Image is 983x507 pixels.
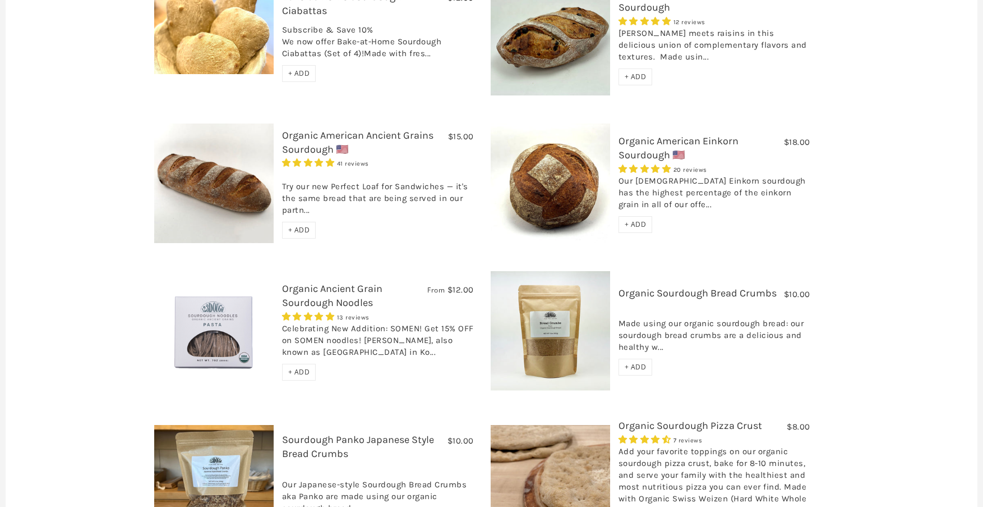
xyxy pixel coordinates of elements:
a: Organic Ancient Grain Sourdough Noodles [282,282,382,309]
a: Organic Sourdough Bread Crumbs [619,287,777,299]
span: + ADD [625,362,647,372]
span: $10.00 [784,289,810,299]
span: + ADD [288,68,310,78]
div: Our [DEMOGRAPHIC_DATA] Einkorn sourdough has the highest percentage of the einkorn grain in all o... [619,175,810,216]
a: Organic American Einkorn Sourdough 🇺🇸 [619,135,739,161]
span: $10.00 [447,436,474,446]
a: Sourdough Panko Japanese Style Bread Crumbs [282,433,434,460]
span: $12.00 [447,285,474,295]
span: + ADD [288,225,310,235]
span: + ADD [625,220,647,229]
a: Organic Sourdough Pizza Crust [619,419,762,432]
div: + ADD [282,364,316,381]
span: + ADD [288,367,310,377]
img: Organic American Ancient Grains Sourdough 🇺🇸 [154,124,274,243]
span: 4.93 stars [282,158,337,168]
span: 13 reviews [337,314,370,321]
div: [PERSON_NAME] meets raisins in this delicious union of complementary flavors and textures. Made u... [619,28,810,68]
div: + ADD [282,65,316,82]
span: 4.95 stars [619,164,673,174]
div: + ADD [282,222,316,239]
span: 4.29 stars [619,435,673,445]
span: 12 reviews [673,19,705,26]
span: + ADD [625,72,647,81]
span: 7 reviews [673,437,703,444]
span: 4.85 stars [282,312,337,322]
img: Organic Ancient Grain Sourdough Noodles [154,271,274,391]
img: Organic Sourdough Bread Crumbs [491,271,610,391]
span: $18.00 [784,137,810,147]
div: Celebrating New Addition: SOMEN! Get 15% OFF on SOMEN noodles! [PERSON_NAME], also known as [GEOG... [282,323,474,364]
span: $15.00 [448,131,474,141]
span: $8.00 [787,422,810,432]
div: Subscribe & Save 10% We now offer Bake-at-Home Sourdough Ciabattas (Set of 4)!Made with fres... [282,24,474,65]
div: + ADD [619,359,653,376]
a: Organic American Ancient Grains Sourdough 🇺🇸 [282,129,433,156]
div: + ADD [619,216,653,233]
div: Made using our organic sourdough bread: our sourdough bread crumbs are a delicious and healthy w... [619,306,810,359]
span: 5.00 stars [619,16,673,26]
span: 41 reviews [337,160,369,167]
div: + ADD [619,68,653,85]
img: Organic American Einkorn Sourdough 🇺🇸 [491,124,610,243]
span: From [427,285,445,295]
div: Try our new Perfect Loaf for Sandwiches — it's the same bread that are being served in our partn... [282,169,474,222]
span: 20 reviews [673,166,707,173]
